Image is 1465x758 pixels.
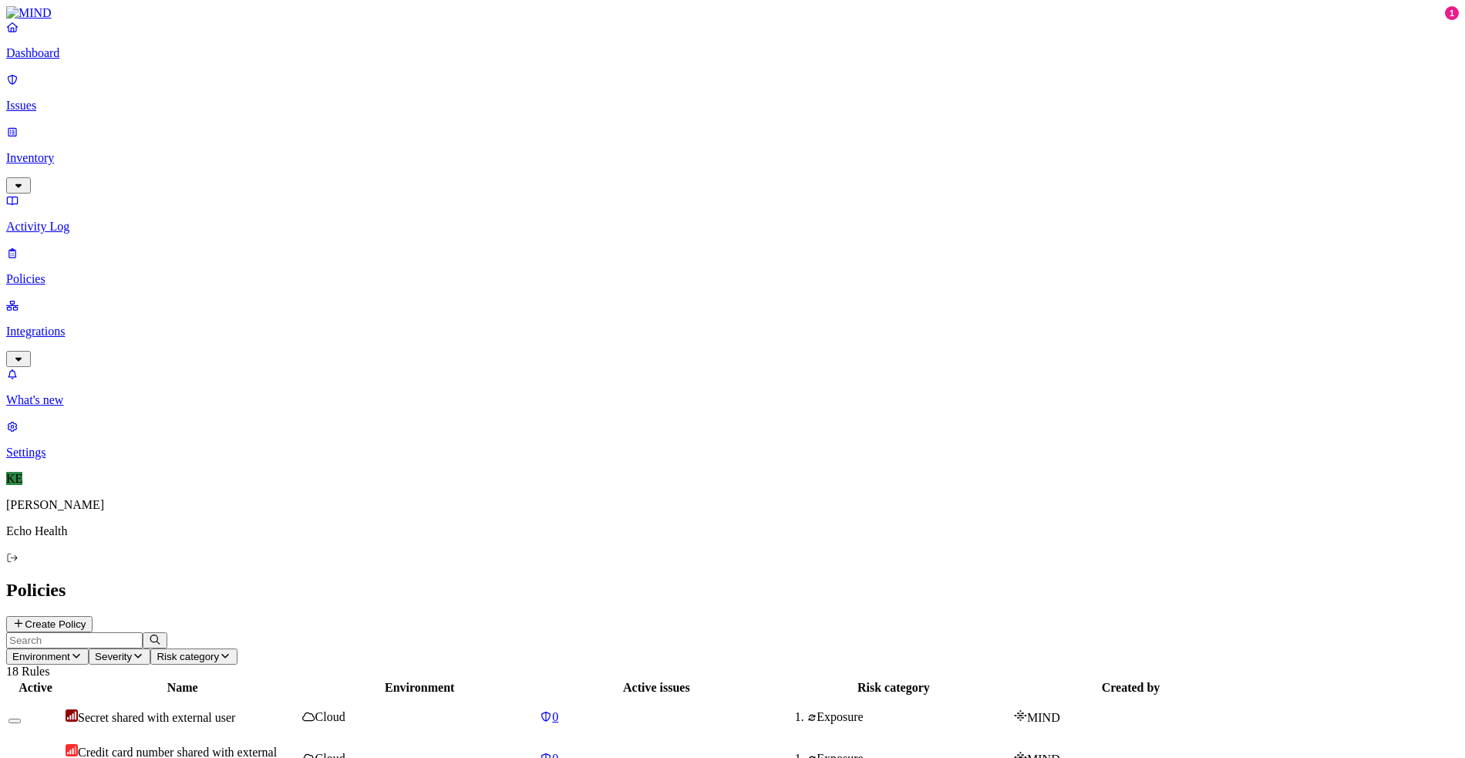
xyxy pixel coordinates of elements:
[1445,6,1459,20] div: 1
[540,710,773,724] a: 0
[6,446,1459,460] p: Settings
[78,711,235,724] span: Secret shared with external user
[6,6,52,20] img: MIND
[6,20,1459,60] a: Dashboard
[6,498,1459,512] p: [PERSON_NAME]
[6,367,1459,407] a: What's new
[6,632,143,649] input: Search
[6,220,1459,234] p: Activity Log
[6,325,1459,339] p: Integrations
[12,651,70,662] span: Environment
[6,419,1459,460] a: Settings
[6,472,22,485] span: KE
[6,616,93,632] button: Create Policy
[6,272,1459,286] p: Policies
[6,194,1459,234] a: Activity Log
[6,72,1459,113] a: Issues
[66,709,78,722] img: severity-critical
[776,681,1011,695] div: Risk category
[6,298,1459,365] a: Integrations
[6,46,1459,60] p: Dashboard
[6,125,1459,191] a: Inventory
[540,681,773,695] div: Active issues
[1014,709,1027,722] img: mind-logo-icon
[6,580,1459,601] h2: Policies
[8,681,62,695] div: Active
[6,246,1459,286] a: Policies
[6,524,1459,538] p: Echo Health
[66,681,299,695] div: Name
[1027,711,1060,724] span: MIND
[552,710,558,723] span: 0
[807,710,1011,724] div: Exposure
[157,651,219,662] span: Risk category
[6,393,1459,407] p: What's new
[66,744,78,756] img: severity-high
[95,651,132,662] span: Severity
[6,99,1459,113] p: Issues
[6,151,1459,165] p: Inventory
[315,710,345,723] span: Cloud
[302,681,537,695] div: Environment
[6,665,49,678] span: 18 Rules
[1014,681,1248,695] div: Created by
[6,6,1459,20] a: MIND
